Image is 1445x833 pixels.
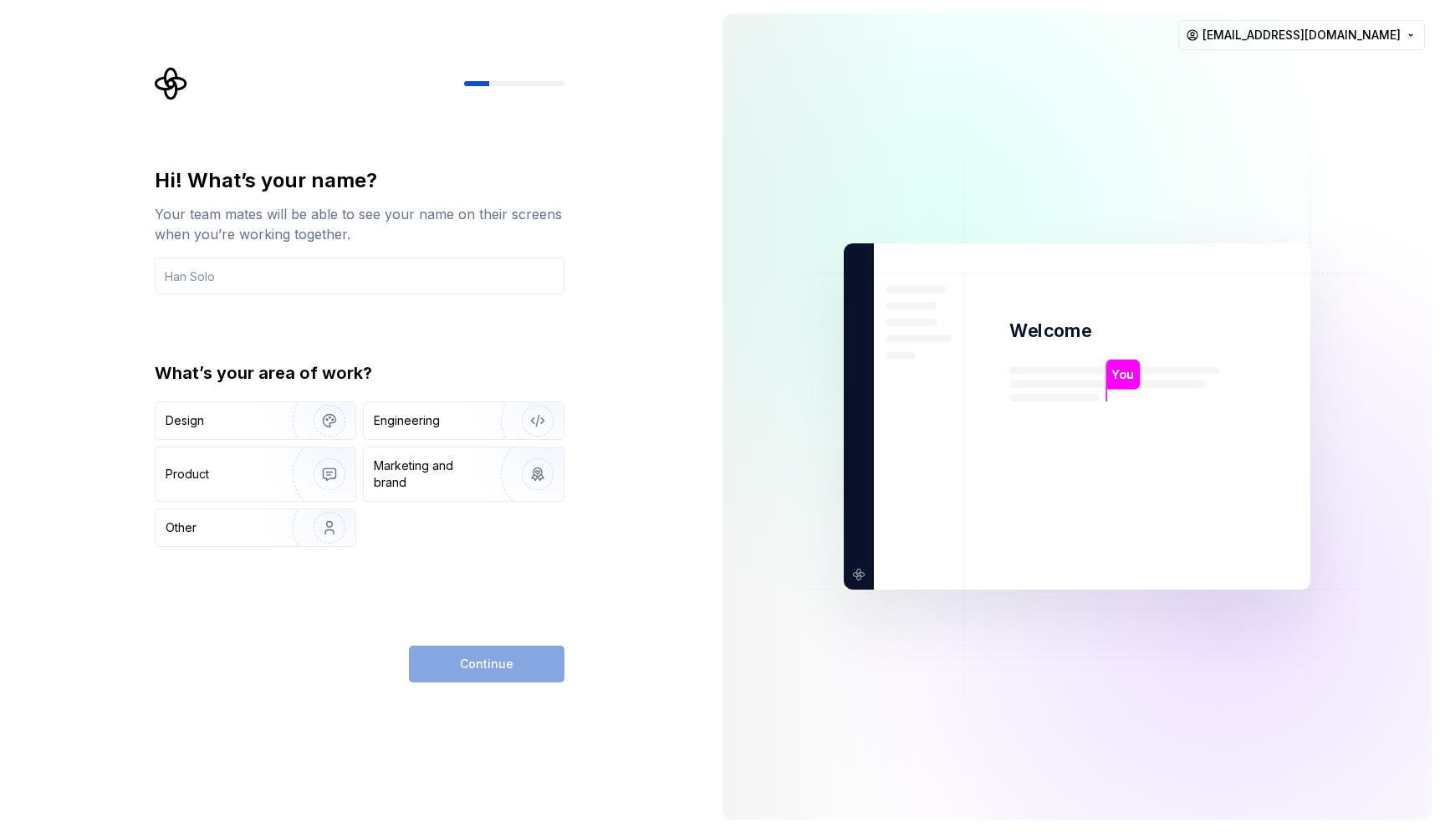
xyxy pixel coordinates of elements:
div: Your team mates will be able to see your name on their screens when you’re working together. [155,204,564,244]
div: Other [166,519,197,536]
svg: Supernova Logo [155,67,188,100]
input: Han Solo [155,258,564,294]
div: Product [166,466,209,483]
div: Design [166,412,204,429]
div: Marketing and brand [374,457,487,491]
button: [EMAIL_ADDRESS][DOMAIN_NAME] [1178,20,1425,50]
div: What’s your area of work? [155,361,564,385]
span: [EMAIL_ADDRESS][DOMAIN_NAME] [1202,27,1401,43]
p: You [1111,365,1134,384]
div: Engineering [374,412,440,429]
p: Welcome [1009,319,1091,343]
div: Hi! What’s your name? [155,167,564,194]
